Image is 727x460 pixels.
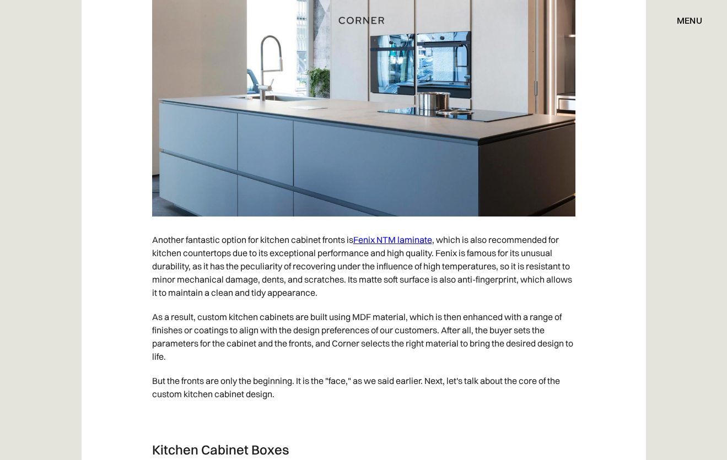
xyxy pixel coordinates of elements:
p: But the fronts are only the beginning. It is the "face," as we said earlier. Next, let's talk abo... [152,369,575,406]
p: Another fantastic option for kitchen cabinet fronts is , which is also recommended for kitchen co... [152,228,575,305]
div: menu [666,11,702,30]
p: ‍ [152,406,575,430]
h3: Kitchen Cabinet Boxes [152,441,575,458]
div: menu [677,16,702,25]
a: Fenix NTM laminate [353,234,432,245]
p: As a result, custom kitchen cabinets are built using MDF material, which is then enhanced with a ... [152,305,575,369]
a: home [329,13,398,28]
